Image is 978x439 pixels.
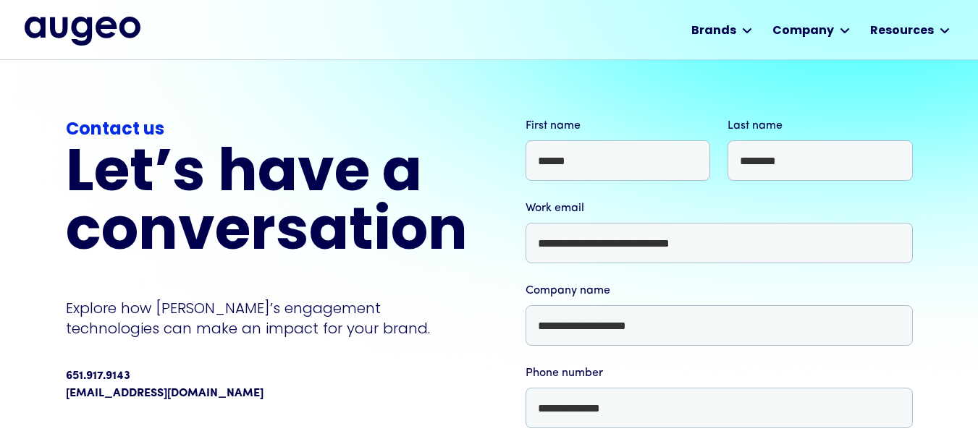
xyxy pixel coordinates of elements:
[772,22,834,40] div: Company
[691,22,736,40] div: Brands
[526,365,913,382] label: Phone number
[870,22,934,40] div: Resources
[66,385,264,402] a: [EMAIL_ADDRESS][DOMAIN_NAME]
[728,117,913,135] label: Last name
[526,117,711,135] label: First name
[66,117,468,143] div: Contact us
[66,298,468,338] p: Explore how [PERSON_NAME]’s engagement technologies can make an impact for your brand.
[25,17,140,46] img: Augeo's full logo in midnight blue.
[66,367,130,385] div: 651.917.9143
[526,282,913,299] label: Company name
[526,200,913,217] label: Work email
[25,17,140,46] a: home
[66,146,468,263] h2: Let’s have a conversation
